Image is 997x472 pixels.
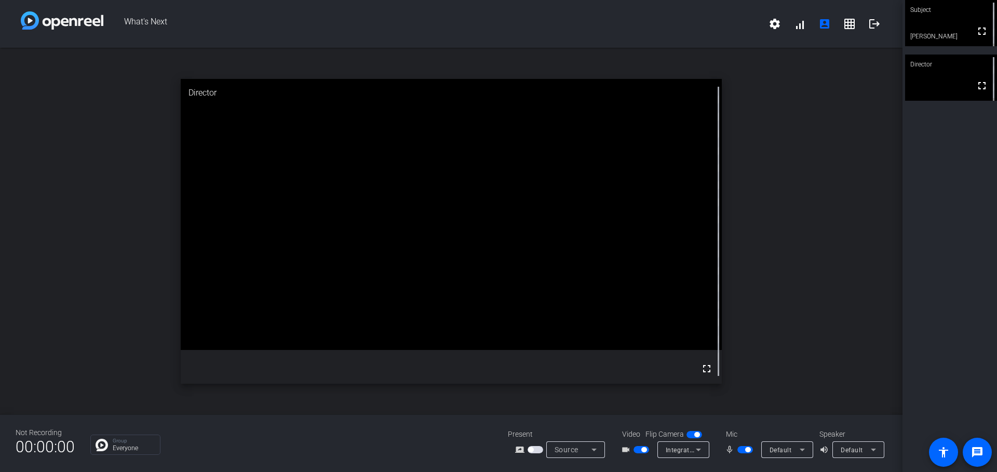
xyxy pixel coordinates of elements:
span: Flip Camera [645,429,684,440]
span: Video [622,429,640,440]
span: Default [770,447,792,454]
span: Default [841,447,863,454]
mat-icon: fullscreen [976,79,988,92]
mat-icon: mic_none [725,443,737,456]
img: Chat Icon [96,439,108,451]
div: Not Recording [16,427,75,438]
span: What's Next [103,11,762,36]
div: Speaker [819,429,882,440]
mat-icon: fullscreen [700,362,713,375]
mat-icon: settings [769,18,781,30]
mat-icon: screen_share_outline [515,443,528,456]
div: Director [905,55,997,74]
img: white-gradient.svg [21,11,103,30]
button: signal_cellular_alt [787,11,812,36]
p: Group [113,438,155,443]
div: Present [508,429,612,440]
mat-icon: account_box [818,18,831,30]
mat-icon: videocam_outline [621,443,634,456]
p: Everyone [113,445,155,451]
span: 00:00:00 [16,434,75,460]
span: Integrated Camera (04f2:b6cb) [666,446,760,454]
div: Mic [716,429,819,440]
mat-icon: fullscreen [976,25,988,37]
mat-icon: message [971,446,983,458]
div: Director [181,79,722,107]
mat-icon: accessibility [937,446,950,458]
mat-icon: grid_on [843,18,856,30]
mat-icon: logout [868,18,881,30]
mat-icon: volume_up [819,443,832,456]
span: Source [555,446,578,454]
